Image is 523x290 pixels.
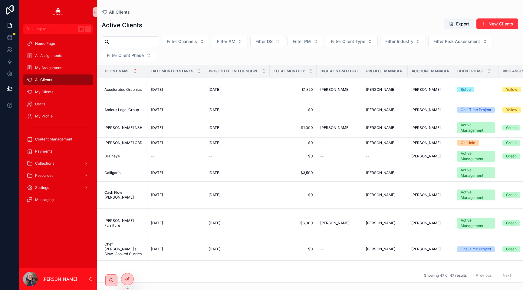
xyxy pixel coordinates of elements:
a: Collections [23,158,93,169]
a: [DATE] [209,247,266,252]
span: Client Name [105,69,130,74]
div: On-Hold [461,140,475,146]
a: [DATE] [151,87,201,92]
a: [PERSON_NAME] [320,125,359,130]
a: -- [320,140,359,145]
a: $1,820 [273,87,313,92]
span: $1,000 [273,125,313,130]
span: -- [151,154,155,159]
a: $0 [273,247,313,252]
a: [DATE] [209,170,266,175]
span: -- [320,170,324,175]
span: Users [35,102,45,107]
span: Calligaris [104,170,120,175]
a: [PERSON_NAME] [366,107,404,112]
div: Green [506,220,517,226]
a: Messaging [23,194,93,205]
span: Chef [PERSON_NAME]’s Slow-Cooked Curries [104,242,144,256]
span: My Profile [35,114,53,119]
span: Filter AM [217,38,235,44]
span: [DATE] [151,193,163,197]
a: [PERSON_NAME] [411,221,450,226]
span: Date Month 1 Starts [151,69,193,74]
span: [DATE] [151,247,163,252]
a: Active Management [457,122,495,133]
a: New Clients [476,18,518,29]
a: [PERSON_NAME] N&H [104,125,144,130]
a: [DATE] [209,107,266,112]
a: -- [151,154,201,159]
span: [DATE] [151,125,163,130]
span: My Assignments [35,65,63,70]
a: -- [411,170,450,175]
span: Collections [35,161,54,166]
button: Select Button [288,36,323,47]
a: -- [320,193,359,197]
button: Select Button [250,36,285,47]
span: [PERSON_NAME] [411,87,441,92]
a: [DATE] [209,193,266,197]
span: [DATE] [209,107,220,112]
span: [PERSON_NAME] [411,221,441,226]
span: [DATE] [151,107,163,112]
a: Content Management [23,134,93,145]
span: [PERSON_NAME] [366,140,395,145]
span: Braineye [104,154,120,159]
a: $0 [273,107,313,112]
a: [DATE] [209,221,266,226]
span: -- [502,170,506,175]
span: [PERSON_NAME] [366,193,395,197]
span: [DATE] [209,193,220,197]
span: -- [320,140,324,145]
div: Active Management [461,167,492,178]
button: Export [444,18,474,29]
span: Messaging [35,197,54,202]
div: Green [506,153,517,159]
a: [PERSON_NAME] [366,140,404,145]
a: -- [320,247,359,252]
a: $0 [273,140,313,145]
span: [DATE] [209,125,220,130]
span: [DATE] [209,170,220,175]
a: [PERSON_NAME] [411,154,450,159]
div: Green [506,140,517,146]
a: Active Management [457,167,495,178]
span: [PERSON_NAME] [366,221,395,226]
a: [PERSON_NAME] Furniture [104,218,144,228]
span: Filter DS [255,38,273,44]
span: [PERSON_NAME] N&H [104,125,143,130]
span: [PERSON_NAME] [411,107,441,112]
div: Yellow [506,87,517,92]
span: [PERSON_NAME] [411,247,441,252]
span: [PERSON_NAME] [411,193,441,197]
span: [DATE] [151,87,163,92]
button: Select Button [326,36,378,47]
span: [PERSON_NAME] [411,140,441,145]
a: Home Page [23,38,93,49]
a: One-Time Project [457,107,495,113]
span: Accelerated Graphics [104,87,142,92]
span: Total Monthly [274,69,305,74]
span: [PERSON_NAME] [411,154,441,159]
a: [PERSON_NAME] [366,87,404,92]
a: [PERSON_NAME] [411,140,450,145]
span: Resources [35,173,53,178]
h1: Active Clients [102,21,142,29]
span: My Clients [35,90,53,94]
a: $3,500 [273,170,313,175]
span: K [85,27,90,31]
span: Client Phase [457,69,484,74]
a: [PERSON_NAME] [366,221,404,226]
a: [DATE] [151,221,201,226]
a: Amicus Legal Group [104,107,144,112]
button: Jump to...K [23,24,93,34]
a: [PERSON_NAME] [411,125,450,130]
a: My Clients [23,87,93,97]
div: Green [506,125,517,130]
span: Account Manager [412,69,449,74]
div: Yellow [506,107,517,113]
